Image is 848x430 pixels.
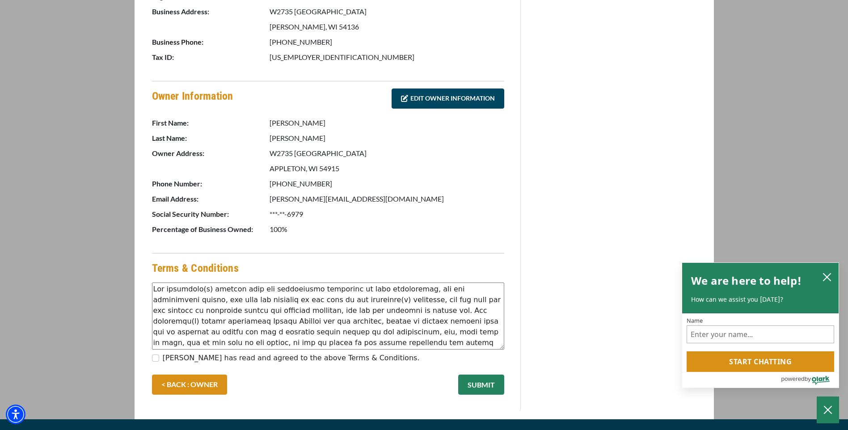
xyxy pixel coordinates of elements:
[152,118,268,128] p: First Name:
[152,148,268,159] p: Owner Address:
[392,89,504,109] a: EDIT OWNER INFORMATION
[687,351,834,372] button: Start chatting
[270,21,504,32] p: [PERSON_NAME], WI 54136
[270,52,504,63] p: [US_EMPLOYER_IDENTIFICATION_NUMBER]
[152,89,233,111] h4: Owner Information
[270,178,504,189] p: [PHONE_NUMBER]
[270,163,504,174] p: APPLETON, WI 54915
[152,6,268,17] p: Business Address:
[270,37,504,47] p: [PHONE_NUMBER]
[6,405,25,424] div: Accessibility Menu
[152,261,239,276] h4: Terms & Conditions
[687,318,834,324] label: Name
[687,325,834,343] input: Name
[270,118,504,128] p: [PERSON_NAME]
[270,133,504,143] p: [PERSON_NAME]
[152,209,268,219] p: Social Security Number:
[805,373,811,384] span: by
[152,52,268,63] p: Tax ID:
[152,224,268,235] p: Percentage of Business Owned:
[152,133,268,143] p: Last Name:
[152,375,227,395] a: < BACK : OWNER
[152,37,268,47] p: Business Phone:
[817,396,839,423] button: Close Chatbox
[820,270,834,283] button: close chatbox
[781,373,804,384] span: powered
[152,178,268,189] p: Phone Number:
[270,148,504,159] p: W2735 [GEOGRAPHIC_DATA]
[270,224,504,235] p: 100%
[152,282,504,350] textarea: Lor ipsumdolo(s) ametcon adip eli seddoeiusmo temporinc ut labo etdoloremag, ali eni adminimveni ...
[458,375,504,395] button: SUBMIT
[682,262,839,388] div: olark chatbox
[691,272,802,290] h2: We are here to help!
[152,194,268,204] p: Email Address:
[270,6,504,17] p: W2735 [GEOGRAPHIC_DATA]
[163,353,420,363] label: [PERSON_NAME] has read and agreed to the above Terms & Conditions.
[781,372,839,388] a: Powered by Olark - open in a new tab
[270,194,504,204] p: [PERSON_NAME][EMAIL_ADDRESS][DOMAIN_NAME]
[691,295,830,304] p: How can we assist you [DATE]?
